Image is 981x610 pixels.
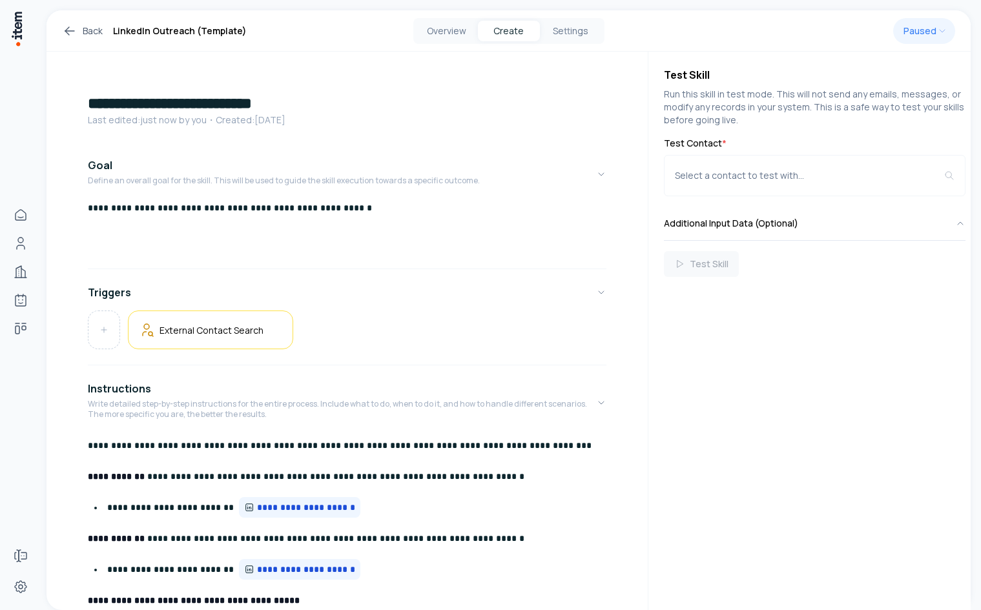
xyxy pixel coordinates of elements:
[62,23,103,39] a: Back
[8,316,34,341] a: deals
[664,88,966,127] p: Run this skill in test mode. This will not send any emails, messages, or modify any records in yo...
[88,114,606,127] p: Last edited: just now by you ・Created: [DATE]
[8,259,34,285] a: Companies
[540,21,602,41] button: Settings
[88,371,606,435] button: InstructionsWrite detailed step-by-step instructions for the entire process. Include what to do, ...
[8,202,34,228] a: Home
[88,147,606,201] button: GoalDefine an overall goal for the skill. This will be used to guide the skill execution towards ...
[160,324,263,336] h5: External Contact Search
[88,176,480,186] p: Define an overall goal for the skill. This will be used to guide the skill execution towards a sp...
[664,137,966,150] label: Test Contact
[478,21,540,41] button: Create
[88,274,606,310] button: Triggers
[113,23,247,39] h1: LinkedIn Outreach (Template)
[664,67,966,83] h4: Test Skill
[88,310,606,360] div: Triggers
[10,10,23,47] img: Item Brain Logo
[88,285,131,300] h4: Triggers
[88,158,112,173] h4: Goal
[8,574,34,600] a: Settings
[416,21,478,41] button: Overview
[8,287,34,313] a: Agents
[8,230,34,256] a: Contacts
[8,543,34,569] a: Forms
[88,399,596,420] p: Write detailed step-by-step instructions for the entire process. Include what to do, when to do i...
[675,169,944,182] div: Select a contact to test with...
[88,201,606,263] div: GoalDefine an overall goal for the skill. This will be used to guide the skill execution towards ...
[88,381,151,396] h4: Instructions
[664,207,966,240] button: Additional Input Data (Optional)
